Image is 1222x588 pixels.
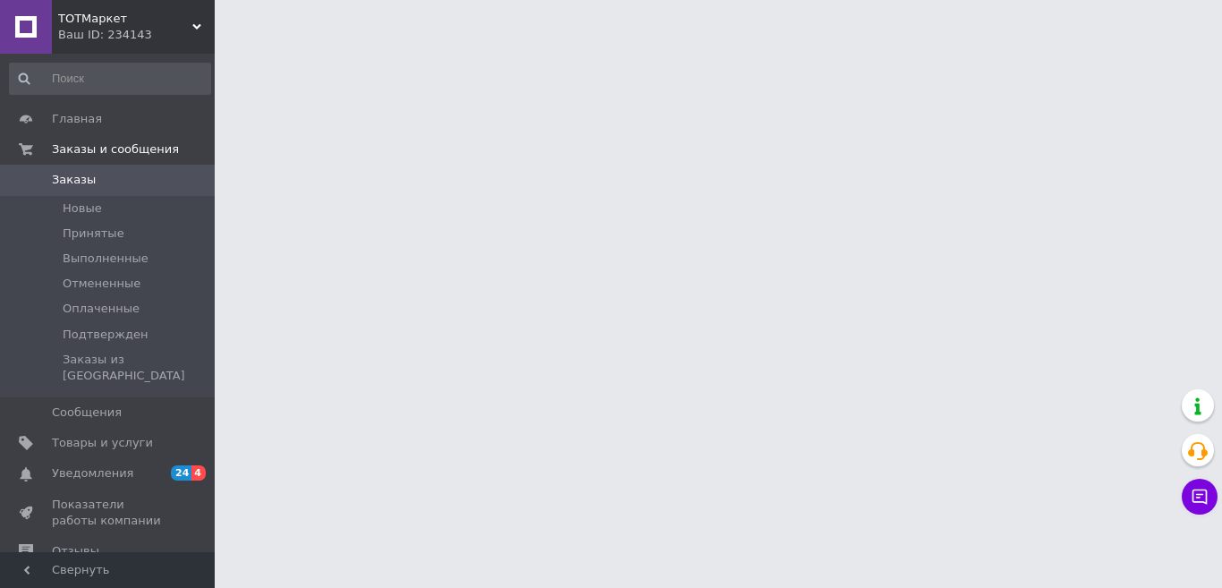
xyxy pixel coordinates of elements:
[52,465,133,481] span: Уведомления
[171,465,191,481] span: 24
[63,276,140,292] span: Отмененные
[52,543,99,559] span: Отзывы
[52,111,102,127] span: Главная
[52,435,153,451] span: Товары и услуги
[1182,479,1218,515] button: Чат с покупателем
[63,301,140,317] span: Оплаченные
[52,141,179,158] span: Заказы и сообщения
[63,352,209,384] span: Заказы из [GEOGRAPHIC_DATA]
[63,226,124,242] span: Принятые
[63,251,149,267] span: Выполненные
[63,200,102,217] span: Новые
[52,405,122,421] span: Сообщения
[52,497,165,529] span: Показатели работы компании
[191,465,206,481] span: 4
[9,63,211,95] input: Поиск
[58,27,215,43] div: Ваш ID: 234143
[63,327,148,343] span: Подтвержден
[52,172,96,188] span: Заказы
[58,11,192,27] span: ТОТМаркет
